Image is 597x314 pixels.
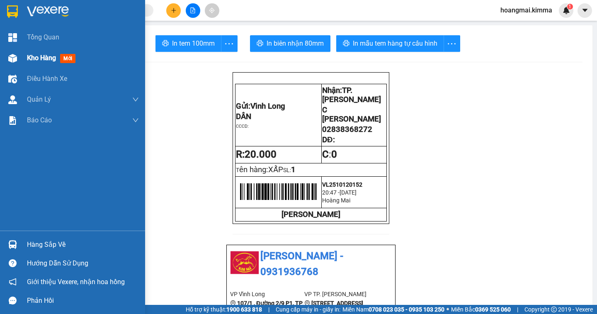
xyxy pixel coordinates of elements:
span: Kho hàng [27,54,56,62]
li: VP TP. [PERSON_NAME] [304,290,379,299]
div: 02838368272 [54,47,120,58]
span: caret-down [581,7,589,14]
span: Nhận: [322,86,381,104]
img: solution-icon [8,116,17,125]
button: more [221,35,238,52]
span: down [132,96,139,103]
span: In tem 100mm [172,38,215,49]
button: more [444,35,460,52]
span: Báo cáo [27,115,52,125]
img: icon-new-feature [563,7,570,14]
span: ⚪️ [447,308,449,311]
img: dashboard-icon [8,33,17,42]
span: Miền Nam [342,305,444,314]
span: In mẫu tem hàng tự cấu hình [353,38,437,49]
span: Tổng Quan [27,32,59,42]
span: Nhận: [54,8,74,17]
span: Quản Lý [27,94,51,105]
span: In biên nhận 80mm [267,38,324,49]
span: SL: [283,167,291,173]
span: aim [209,7,215,13]
img: warehouse-icon [8,75,17,83]
div: DÂN [7,27,48,37]
span: Hỗ trợ kỹ thuật: [186,305,262,314]
button: caret-down [578,3,592,18]
span: 02838368272 [322,125,372,134]
span: VL2510120152 [322,181,362,188]
img: logo.jpg [230,248,259,277]
button: file-add [186,3,200,18]
span: C [PERSON_NAME] [322,105,381,124]
span: : [322,148,337,160]
img: warehouse-icon [8,240,17,249]
span: Gửi: [236,102,285,111]
span: more [221,39,237,49]
div: Hàng sắp về [27,239,139,251]
span: copyright [551,307,557,312]
span: hoangmai.kimma [494,5,559,15]
span: 1 [291,165,296,174]
span: Hoàng Mai [322,197,350,204]
span: DÂN [236,112,251,121]
span: question-circle [9,259,17,267]
img: logo-vxr [7,5,18,18]
span: printer [162,40,169,48]
button: printerIn biên nhận 80mm [250,35,330,52]
span: 0 [331,148,337,160]
span: 1 [568,4,571,10]
img: warehouse-icon [8,54,17,63]
span: Giới thiệu Vexere, nhận hoa hồng [27,277,125,287]
span: 20:47 - [322,189,340,196]
span: | [268,305,269,314]
button: printerIn tem 100mm [155,35,221,52]
strong: C [322,148,329,160]
span: CCCD: [236,124,249,129]
button: printerIn mẫu tem hàng tự cấu hình [336,35,444,52]
span: | [517,305,518,314]
span: Điều hành xe [27,73,67,84]
span: printer [257,40,263,48]
sup: 1 [567,4,573,10]
span: DĐ: [322,135,335,144]
span: message [9,297,17,304]
button: aim [205,3,219,18]
span: printer [343,40,349,48]
span: 20.000 [245,148,277,160]
span: Cung cấp máy in - giấy in: [276,305,340,314]
div: Hướng dẫn sử dụng [27,257,139,270]
span: Gửi: [7,8,20,17]
span: environment [304,300,310,306]
span: file-add [190,7,196,13]
span: [DATE] [340,189,357,196]
span: ên hàng: [239,165,283,174]
span: Vĩnh Long [250,102,285,111]
li: VP Vĩnh Long [230,290,304,299]
span: environment [230,300,236,306]
span: notification [9,278,17,286]
span: Miền Bắc [451,305,511,314]
div: Vĩnh Long [7,7,48,27]
div: Phản hồi [27,295,139,307]
span: XẤP [268,165,283,174]
strong: 0369 525 060 [475,306,511,313]
span: T [236,167,283,173]
img: warehouse-icon [8,95,17,104]
strong: 1900 633 818 [226,306,262,313]
div: TP. [PERSON_NAME] [54,7,120,27]
li: [PERSON_NAME] - 0931936768 [230,248,392,280]
span: more [444,39,460,49]
strong: R: [236,148,277,160]
span: plus [171,7,177,13]
strong: 0708 023 035 - 0935 103 250 [369,306,444,313]
button: plus [166,3,181,18]
span: TP. [PERSON_NAME] [322,86,381,104]
span: down [132,117,139,124]
span: mới [60,54,75,63]
strong: [PERSON_NAME] [282,210,340,219]
div: C [PERSON_NAME] [54,27,120,47]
